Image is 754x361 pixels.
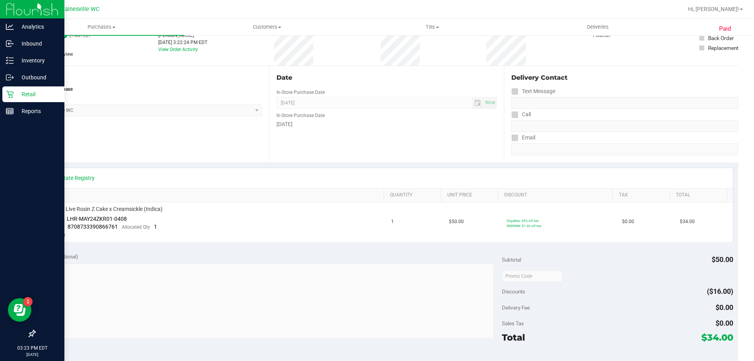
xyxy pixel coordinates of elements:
[45,205,163,213] span: GL 0.5g Live Rosin Z Cake x Creamsickle (Indica)
[511,73,738,82] div: Delivery Contact
[447,192,495,198] a: Unit Price
[19,19,184,35] a: Purchases
[48,174,95,182] a: View State Registry
[14,73,61,82] p: Outbound
[511,97,738,109] input: Format: (999) 999-9999
[576,24,619,31] span: Deliveries
[69,32,91,39] span: 27447667
[502,270,563,282] input: Promo Code
[502,257,521,263] span: Subtotal
[14,39,61,48] p: Inbound
[502,320,524,326] span: Sales Tax
[23,297,33,306] iframe: Resource center unread badge
[35,73,262,82] div: Location
[154,224,157,230] span: 1
[61,6,99,13] span: Gainesville WC
[122,224,150,230] span: Allocated Qty
[184,19,350,35] a: Customers
[276,112,325,119] label: In-Store Purchase Date
[350,24,514,31] span: Tills
[511,132,535,143] label: Email
[449,218,464,225] span: $50.00
[4,345,61,352] p: 03:23 PM EDT
[502,332,525,343] span: Total
[350,19,515,35] a: Tills
[158,39,207,46] div: [DATE] 3:22:24 PM EDT
[158,47,198,52] a: View Order Activity
[4,352,61,357] p: [DATE]
[619,192,667,198] a: Tax
[716,303,733,312] span: $0.00
[46,192,381,198] a: SKU
[688,6,739,12] span: Hi, [PERSON_NAME]!
[276,89,325,96] label: In-Store Purchase Date
[719,24,731,33] span: Paid
[14,56,61,65] p: Inventory
[507,224,541,228] span: PAIDPARK: $1.00 off line
[391,218,394,225] span: 1
[676,192,724,198] a: Total
[716,319,733,327] span: $0.00
[67,216,127,222] span: LHR-MAY24ZKR01-0408
[515,19,681,35] a: Deliveries
[276,120,496,128] div: [DATE]
[712,255,733,264] span: $50.00
[6,40,14,48] inline-svg: Inbound
[6,90,14,98] inline-svg: Retail
[701,332,733,343] span: $34.00
[14,106,61,116] p: Reports
[708,34,734,42] div: Back Order
[680,218,695,225] span: $34.00
[507,219,538,223] span: 30galileo: 30% off line
[6,23,14,31] inline-svg: Analytics
[511,120,738,132] input: Format: (999) 999-9999
[6,57,14,64] inline-svg: Inventory
[14,22,61,31] p: Analytics
[6,107,14,115] inline-svg: Reports
[276,73,496,82] div: Date
[14,90,61,99] p: Retail
[622,218,634,225] span: $0.00
[502,304,530,311] span: Delivery Fee
[504,192,609,198] a: Discount
[708,44,738,52] div: Replacement
[707,287,733,295] span: ($16.00)
[502,284,525,299] span: Discounts
[390,192,438,198] a: Quantity
[6,73,14,81] inline-svg: Outbound
[185,24,349,31] span: Customers
[511,86,555,97] label: Text Message
[19,24,184,31] span: Purchases
[68,224,118,230] span: 8708733390866761
[511,109,531,120] label: Call
[8,298,31,322] iframe: Resource center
